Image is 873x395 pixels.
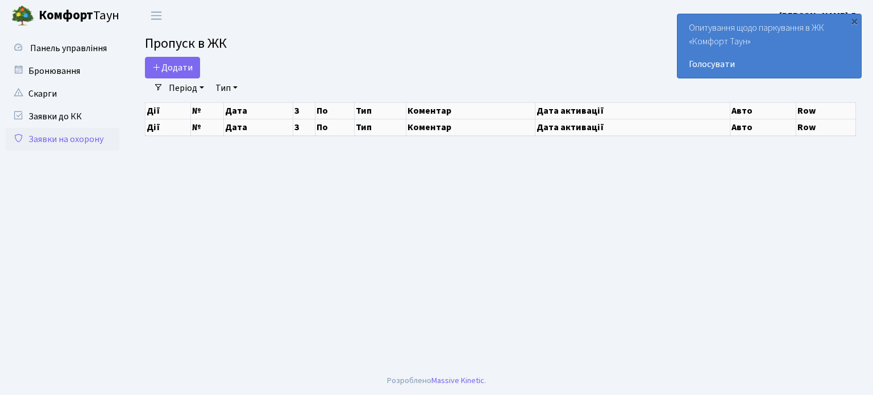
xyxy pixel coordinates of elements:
[730,102,796,119] th: Авто
[849,15,860,27] div: ×
[6,37,119,60] a: Панель управління
[145,119,191,135] th: Дії
[6,105,119,128] a: Заявки до КК
[145,102,191,119] th: Дії
[535,119,730,135] th: Дата активації
[30,42,107,55] span: Панель управління
[191,119,224,135] th: №
[431,375,484,386] a: Massive Kinetic
[142,6,171,25] button: Переключити навігацію
[293,102,315,119] th: З
[6,82,119,105] a: Скарги
[224,102,293,119] th: Дата
[6,128,119,151] a: Заявки на охорону
[224,119,293,135] th: Дата
[293,119,315,135] th: З
[779,9,859,23] a: [PERSON_NAME] Д.
[6,60,119,82] a: Бронювання
[354,119,406,135] th: Тип
[689,57,850,71] a: Голосувати
[145,57,200,78] a: Додати
[11,5,34,27] img: logo.png
[796,119,855,135] th: Row
[796,102,855,119] th: Row
[535,102,730,119] th: Дата активації
[164,78,209,98] a: Період
[315,119,354,135] th: По
[315,102,354,119] th: По
[779,10,859,22] b: [PERSON_NAME] Д.
[354,102,406,119] th: Тип
[211,78,242,98] a: Тип
[39,6,93,24] b: Комфорт
[406,119,535,135] th: Коментар
[730,119,796,135] th: Авто
[191,102,224,119] th: №
[677,14,861,78] div: Опитування щодо паркування в ЖК «Комфорт Таун»
[387,375,486,387] div: Розроблено .
[152,61,193,74] span: Додати
[406,102,535,119] th: Коментар
[145,34,227,53] span: Пропуск в ЖК
[39,6,119,26] span: Таун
